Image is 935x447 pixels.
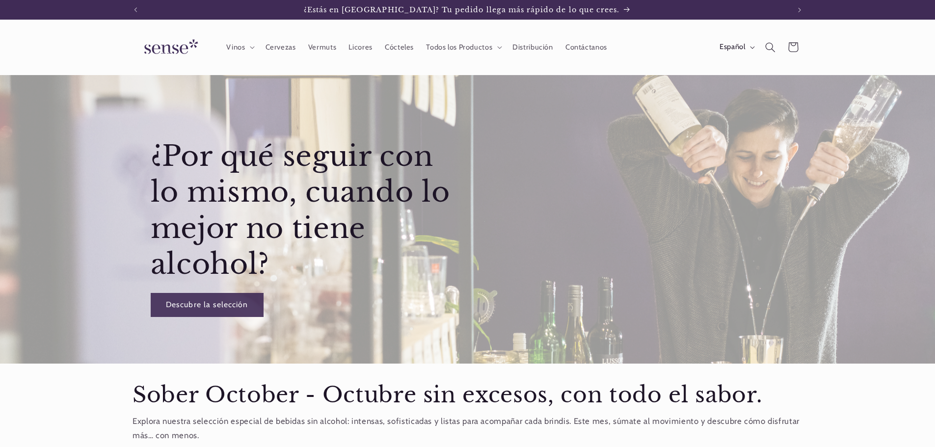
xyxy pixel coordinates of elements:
[565,43,607,52] span: Contáctanos
[507,36,560,58] a: Distribución
[266,43,296,52] span: Cervezas
[226,43,245,52] span: Vinos
[348,43,372,52] span: Licores
[512,43,553,52] span: Distribución
[720,42,745,53] span: Español
[559,36,613,58] a: Contáctanos
[420,36,507,58] summary: Todos los Productos
[343,36,379,58] a: Licores
[133,414,802,443] p: Explora nuestra selección especial de bebidas sin alcohol: intensas, sofisticadas y listas para a...
[133,33,206,61] img: Sense
[378,36,420,58] a: Cócteles
[759,36,782,58] summary: Búsqueda
[151,293,264,317] a: Descubre la selección
[308,43,336,52] span: Vermuts
[129,29,210,65] a: Sense
[304,5,620,14] span: ¿Estás en [GEOGRAPHIC_DATA]? Tu pedido llega más rápido de lo que crees.
[302,36,343,58] a: Vermuts
[713,37,759,57] button: Español
[259,36,302,58] a: Cervezas
[385,43,414,52] span: Cócteles
[426,43,492,52] span: Todos los Productos
[220,36,259,58] summary: Vinos
[151,138,465,283] h2: ¿Por qué seguir con lo mismo, cuando lo mejor no tiene alcohol?
[133,381,802,409] h2: Sober October - Octubre sin excesos, con todo el sabor.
